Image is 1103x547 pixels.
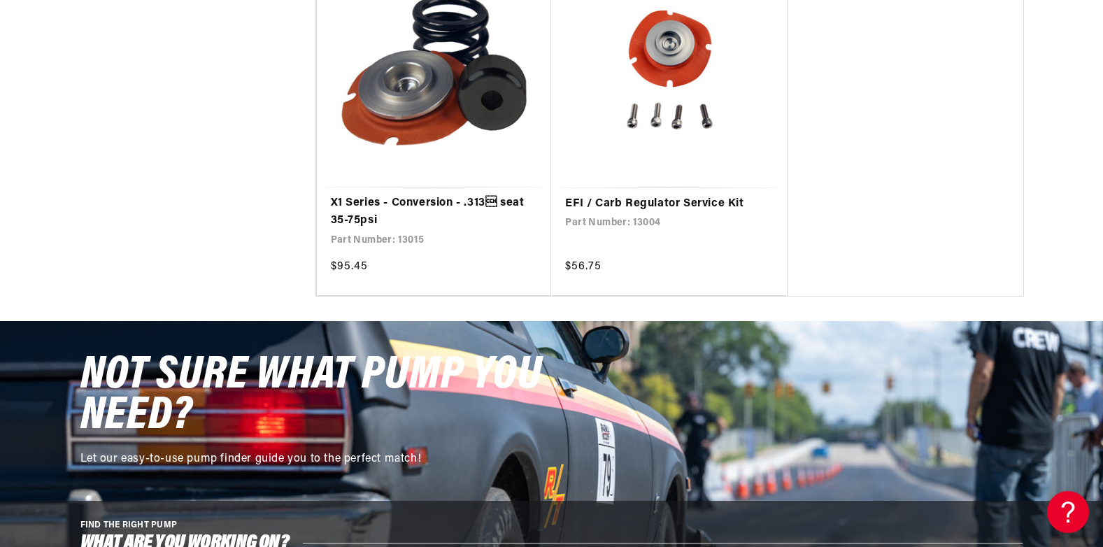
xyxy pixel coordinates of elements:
[80,521,178,530] span: FIND THE RIGHT PUMP
[565,195,773,213] a: EFI / Carb Regulator Service Kit
[331,194,538,230] a: X1 Series - Conversion - .313 seat 35-75psi
[80,353,542,440] span: NOT SURE WHAT PUMP YOU NEED?
[80,450,556,469] p: Let our easy-to-use pump finder guide you to the perfect match!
